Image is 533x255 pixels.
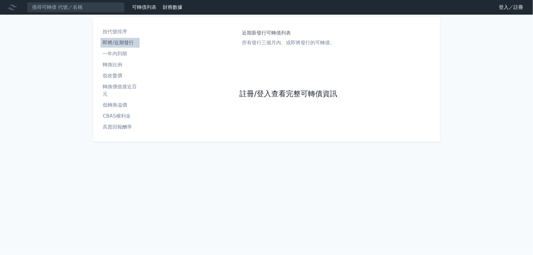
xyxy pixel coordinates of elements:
[100,71,140,81] a: 低收盤價
[100,100,140,110] a: 低轉換溢價
[100,38,140,48] a: 即將/近期發行
[100,82,140,99] a: 轉換價值接近百元
[100,122,140,132] a: 高賣回報酬率
[100,28,140,35] li: 按代號排序
[100,101,140,109] li: 低轉換溢價
[100,50,140,57] li: 一年內到期
[100,72,140,79] li: 低收盤價
[239,89,337,99] a: 註冊/登入查看完整可轉債資訊
[27,2,125,13] input: 搜尋可轉債 代號／名稱
[100,112,140,120] li: CBAS權利金
[100,49,140,59] a: 一年內到期
[100,111,140,121] a: CBAS權利金
[100,60,140,70] a: 轉換比例
[100,61,140,68] li: 轉換比例
[163,4,182,10] a: 財務數據
[242,29,335,37] h1: 近期新發行可轉債列表
[132,4,156,10] a: 可轉債列表
[494,2,528,12] a: 登入／註冊
[100,39,140,46] li: 即將/近期發行
[100,83,140,98] li: 轉換價值接近百元
[100,27,140,37] a: 按代號排序
[242,39,335,46] p: 所有發行三個月內、或即將發行的可轉債。
[100,123,140,131] li: 高賣回報酬率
